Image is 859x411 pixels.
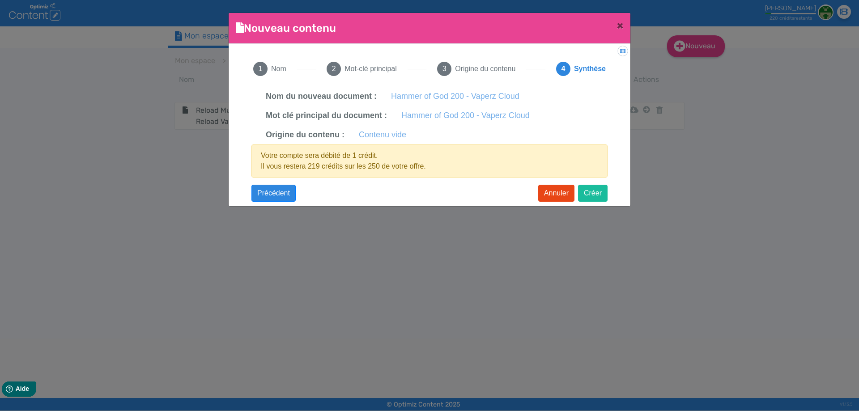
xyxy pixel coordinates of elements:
[617,19,623,32] span: ×
[359,129,406,141] label: Contenu vide
[266,129,344,141] label: Origine du contenu :
[242,51,297,87] button: 1Nom
[271,64,286,74] span: Nom
[545,51,617,87] button: 4Synthèse
[266,110,387,122] label: Mot clé principal du document :
[46,7,59,14] span: Aide
[236,20,336,36] h4: Nouveau contenu
[437,62,451,76] span: 3
[261,162,424,170] span: Il vous restera 219 crédits sur les 250 de votre offre
[401,110,530,122] label: Hammer of God 200 - Vaperz Cloud
[426,51,526,87] button: 3Origine du contenu
[455,64,515,74] span: Origine du contenu
[316,51,407,87] button: 2Mot-clé principal
[574,64,606,74] span: Synthèse
[391,90,519,102] label: Hammer of God 200 - Vaperz Cloud
[251,185,296,202] button: Précédent
[266,90,377,102] label: Nom du nouveau document :
[327,62,341,76] span: 2
[556,62,570,76] span: 4
[578,185,608,202] button: Créer
[251,144,608,178] div: Votre compte sera débité de 1 crédit. .
[610,13,630,38] button: Close
[538,185,574,202] button: Annuler
[344,64,396,74] span: Mot-clé principal
[253,62,268,76] span: 1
